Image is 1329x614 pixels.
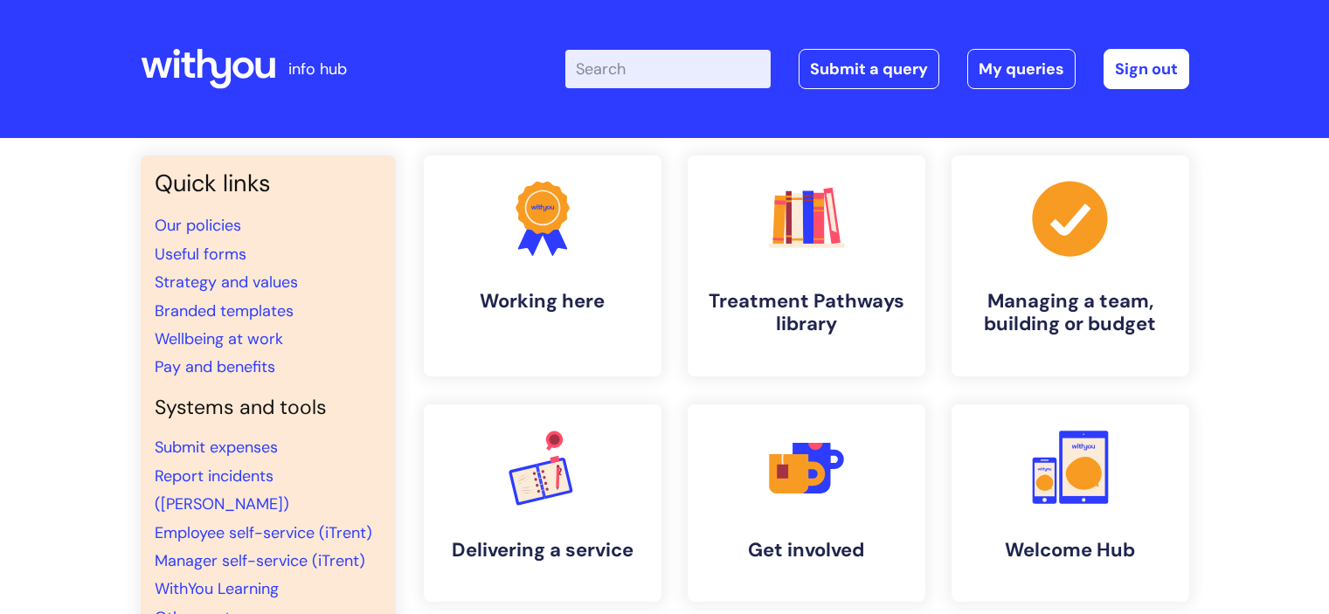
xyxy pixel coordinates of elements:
[155,244,246,265] a: Useful forms
[565,50,771,88] input: Search
[438,539,647,562] h4: Delivering a service
[155,300,294,321] a: Branded templates
[799,49,939,89] a: Submit a query
[424,404,661,602] a: Delivering a service
[155,578,279,599] a: WithYou Learning
[155,356,275,377] a: Pay and benefits
[155,437,278,458] a: Submit expenses
[702,539,911,562] h4: Get involved
[702,290,911,336] h4: Treatment Pathways library
[967,49,1076,89] a: My queries
[155,550,365,571] a: Manager self-service (iTrent)
[966,539,1175,562] h4: Welcome Hub
[688,404,925,602] a: Get involved
[688,155,925,376] a: Treatment Pathways library
[155,522,372,543] a: Employee self-service (iTrent)
[155,466,289,514] a: Report incidents ([PERSON_NAME])
[952,404,1189,602] a: Welcome Hub
[155,215,241,236] a: Our policies
[288,55,347,83] p: info hub
[155,328,283,349] a: Wellbeing at work
[155,169,382,197] h3: Quick links
[952,155,1189,376] a: Managing a team, building or budget
[1104,49,1189,89] a: Sign out
[155,272,298,293] a: Strategy and values
[565,49,1189,89] div: | -
[424,155,661,376] a: Working here
[155,396,382,420] h4: Systems and tools
[438,290,647,313] h4: Working here
[966,290,1175,336] h4: Managing a team, building or budget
